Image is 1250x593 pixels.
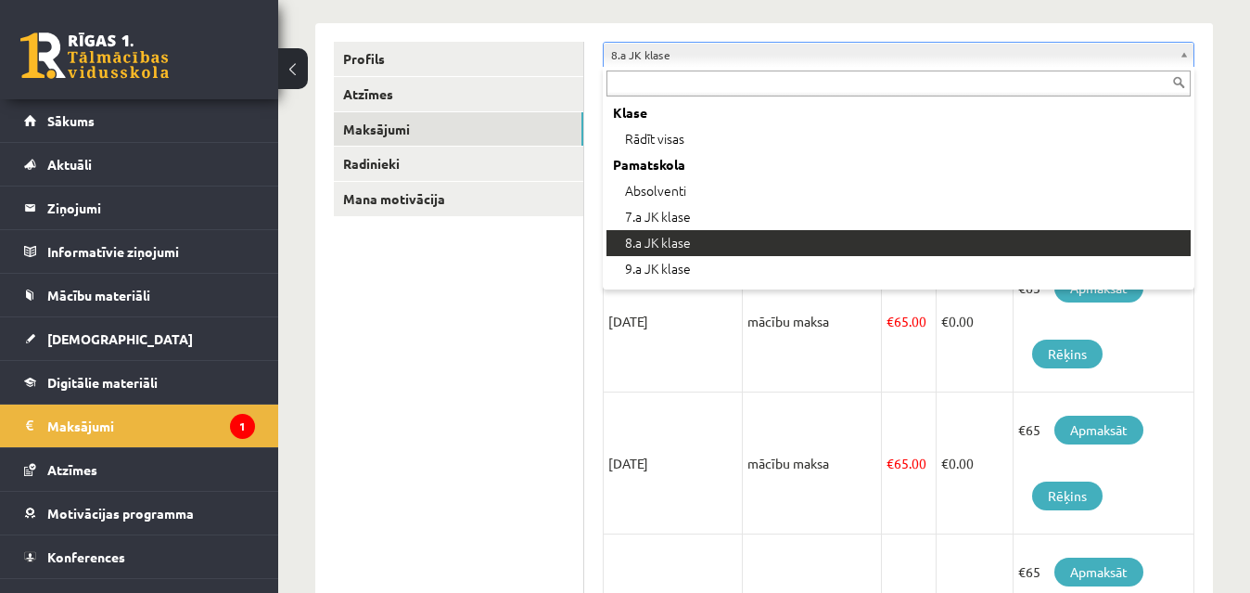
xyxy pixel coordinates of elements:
div: 8.a JK klase [606,230,1191,256]
div: 9.b JK klase [606,282,1191,308]
div: 9.a JK klase [606,256,1191,282]
div: Klase [606,100,1191,126]
div: Pamatskola [606,152,1191,178]
div: Rādīt visas [606,126,1191,152]
div: Absolventi [606,178,1191,204]
div: 7.a JK klase [606,204,1191,230]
